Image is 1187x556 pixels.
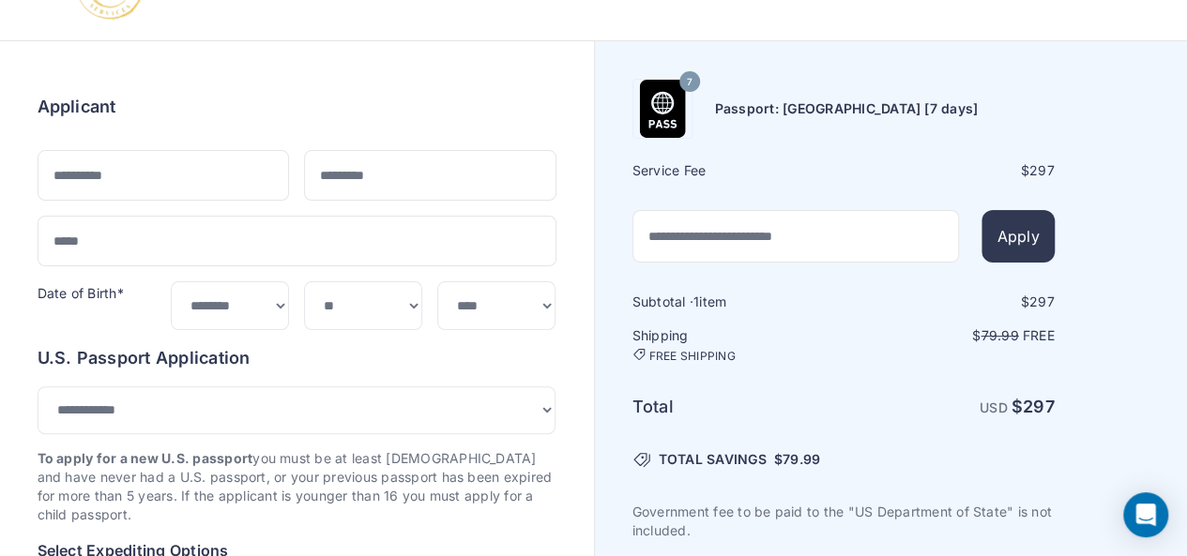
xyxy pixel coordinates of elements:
[686,70,692,95] span: 7
[1023,327,1055,343] span: Free
[980,399,1008,415] span: USD
[981,327,1018,343] span: 79.99
[845,161,1055,180] div: $
[1023,397,1055,416] span: 297
[845,326,1055,345] p: $
[38,450,253,466] strong: To apply for a new U.S. passport
[845,293,1055,311] div: $
[649,349,736,364] span: FREE SHIPPING
[693,293,699,309] span: 1
[774,450,820,469] span: $
[715,99,979,118] h6: Passport: [GEOGRAPHIC_DATA] [7 days]
[1123,492,1168,537] div: Open Intercom Messenger
[1012,397,1055,416] strong: $
[38,285,124,301] label: Date of Birth*
[632,394,842,420] h6: Total
[633,80,692,138] img: Product Name
[1029,162,1055,178] span: 297
[1029,293,1055,309] span: 297
[632,161,842,180] h6: Service Fee
[632,293,842,311] h6: Subtotal · item
[632,503,1055,540] p: Government fee to be paid to the "US Department of State" is not included.
[38,345,556,371] h6: U.S. Passport Application
[659,450,767,469] span: TOTAL SAVINGS
[38,449,556,524] p: you must be at least [DEMOGRAPHIC_DATA] and have never had a U.S. passport, or your previous pass...
[632,326,842,364] h6: Shipping
[783,451,820,467] span: 79.99
[982,210,1054,263] button: Apply
[38,94,116,120] h6: Applicant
